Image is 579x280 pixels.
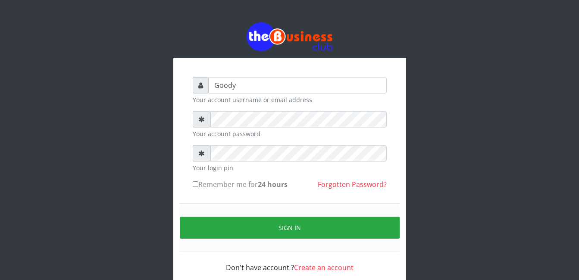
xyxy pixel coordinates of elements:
small: Your account password [193,129,387,138]
small: Your login pin [193,163,387,172]
b: 24 hours [258,180,288,189]
a: Forgotten Password? [318,180,387,189]
button: Sign in [180,217,400,239]
input: Username or email address [209,77,387,93]
small: Your account username or email address [193,95,387,104]
input: Remember me for24 hours [193,181,198,187]
a: Create an account [294,263,354,272]
div: Don't have account ? [193,252,387,273]
label: Remember me for [193,179,288,190]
